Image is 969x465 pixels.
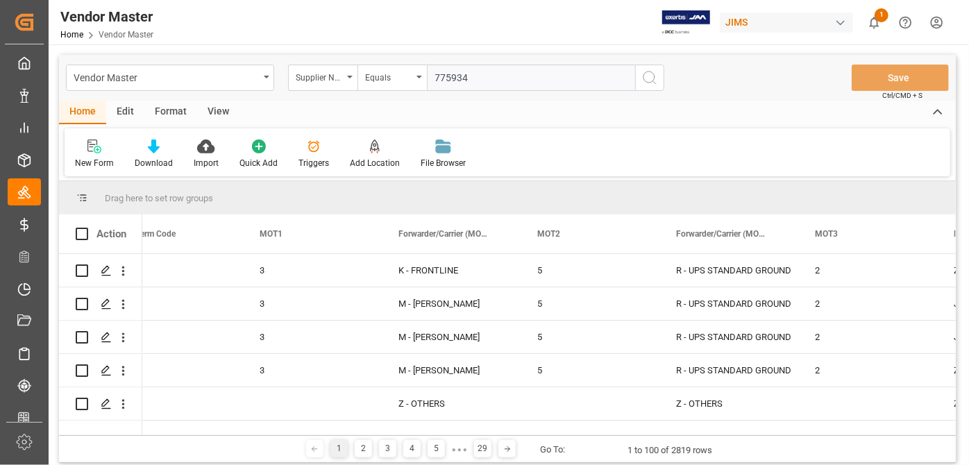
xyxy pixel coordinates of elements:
div: EXW [104,387,243,420]
img: Exertis%20JAM%20-%20Email%20Logo.jpg_1722504956.jpg [662,10,710,35]
div: R - UPS STANDARD GROUND [676,321,782,353]
div: Edit [106,101,144,124]
div: Press SPACE to select this row. [59,387,142,421]
div: EXW [104,321,243,353]
div: EXW [104,287,243,320]
div: EXW [104,421,243,453]
div: Action [96,228,126,240]
div: Z - OTHERS [398,421,504,453]
div: View [197,101,239,124]
a: Home [60,30,83,40]
div: M - [PERSON_NAME] [398,355,504,387]
div: M - [PERSON_NAME] [398,321,504,353]
span: MOT1 [260,229,283,239]
div: Add Location [350,157,400,169]
span: MOT3 [815,229,838,239]
span: Incoterm Code [121,229,176,239]
span: Forwarder/Carrier (MOT1) [398,229,491,239]
div: 2 [798,321,937,353]
span: MOT2 [537,229,560,239]
div: R - UPS STANDARD GROUND [676,255,782,287]
input: Type to search [427,65,635,91]
div: Z - OTHERS [676,421,782,453]
div: Vendor Master [60,6,153,27]
button: search button [635,65,664,91]
div: M - [PERSON_NAME] [398,288,504,320]
div: Format [144,101,197,124]
div: 3 [379,440,396,457]
div: R - UPS STANDARD GROUND [676,355,782,387]
div: File Browser [421,157,466,169]
button: open menu [288,65,357,91]
div: 3 [243,321,382,353]
div: Press SPACE to select this row. [59,287,142,321]
div: EXW [104,254,243,287]
div: Press SPACE to select this row. [59,354,142,387]
div: Import [194,157,219,169]
div: Quick Add [239,157,278,169]
button: Save [852,65,949,91]
div: Supplier Number [296,68,343,84]
div: New Form [75,157,114,169]
div: 2 [798,287,937,320]
div: Press SPACE to select this row. [59,254,142,287]
div: 2 [798,354,937,387]
div: 1 to 100 of 2819 rows [627,443,712,457]
button: open menu [66,65,274,91]
span: Forwarder/Carrier (MOT2) [676,229,769,239]
div: 1 [330,440,348,457]
div: Go To: [540,443,565,457]
button: Help Center [890,7,921,38]
div: 3 [243,354,382,387]
button: JIMS [720,9,859,35]
button: show 1 new notifications [859,7,890,38]
div: 5 [428,440,445,457]
div: 5 [521,321,659,353]
div: Press SPACE to select this row. [59,321,142,354]
div: Download [135,157,173,169]
div: ● ● ● [452,444,467,455]
span: 1 [875,8,888,22]
div: Home [59,101,106,124]
div: K - FRONTLINE [398,255,504,287]
div: JIMS [720,12,853,33]
div: Z - OTHERS [398,388,504,420]
div: R - UPS STANDARD GROUND [676,288,782,320]
div: 2 [798,254,937,287]
span: Ctrl/CMD + S [882,90,922,101]
div: 3 [243,254,382,287]
div: Z - OTHERS [676,388,782,420]
div: Press SPACE to select this row. [59,421,142,454]
div: 5 [521,287,659,320]
div: 29 [474,440,491,457]
div: 5 [521,354,659,387]
button: open menu [357,65,427,91]
div: 5 [521,254,659,287]
div: EXW [104,354,243,387]
div: Triggers [298,157,329,169]
span: Drag here to set row groups [105,193,213,203]
div: Vendor Master [74,68,259,85]
div: 3 [243,287,382,320]
div: Equals [365,68,412,84]
div: 4 [403,440,421,457]
div: 2 [355,440,372,457]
